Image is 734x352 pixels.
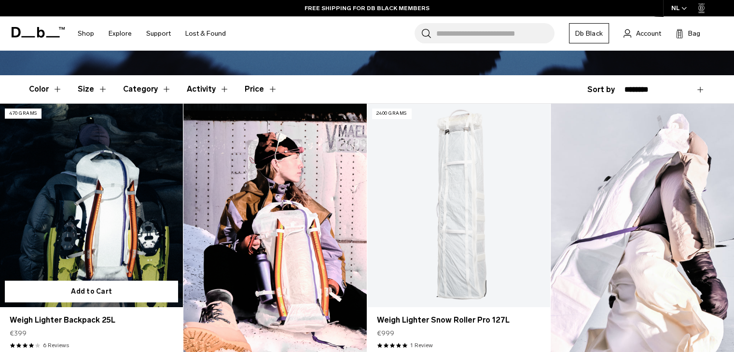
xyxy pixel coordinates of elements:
[367,104,550,307] a: Weigh Lighter Snow Roller Pro 127L
[245,75,277,103] button: Toggle Price
[109,16,132,51] a: Explore
[10,314,173,326] a: Weigh Lighter Backpack 25L
[29,75,62,103] button: Toggle Filter
[636,28,661,39] span: Account
[78,16,94,51] a: Shop
[43,341,69,350] a: 6 reviews
[377,328,394,338] span: €999
[5,108,42,119] p: 470 grams
[305,4,429,13] a: FREE SHIPPING FOR DB BLACK MEMBERS
[623,27,661,39] a: Account
[70,16,233,51] nav: Main Navigation
[688,28,700,39] span: Bag
[410,341,433,350] a: 1 reviews
[78,75,108,103] button: Toggle Filter
[123,75,171,103] button: Toggle Filter
[10,328,27,338] span: €399
[569,23,609,43] a: Db Black
[676,27,700,39] button: Bag
[187,75,229,103] button: Toggle Filter
[377,314,540,326] a: Weigh Lighter Snow Roller Pro 127L
[372,108,411,119] p: 2400 grams
[5,281,178,302] button: Add to Cart
[146,16,171,51] a: Support
[185,16,226,51] a: Lost & Found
